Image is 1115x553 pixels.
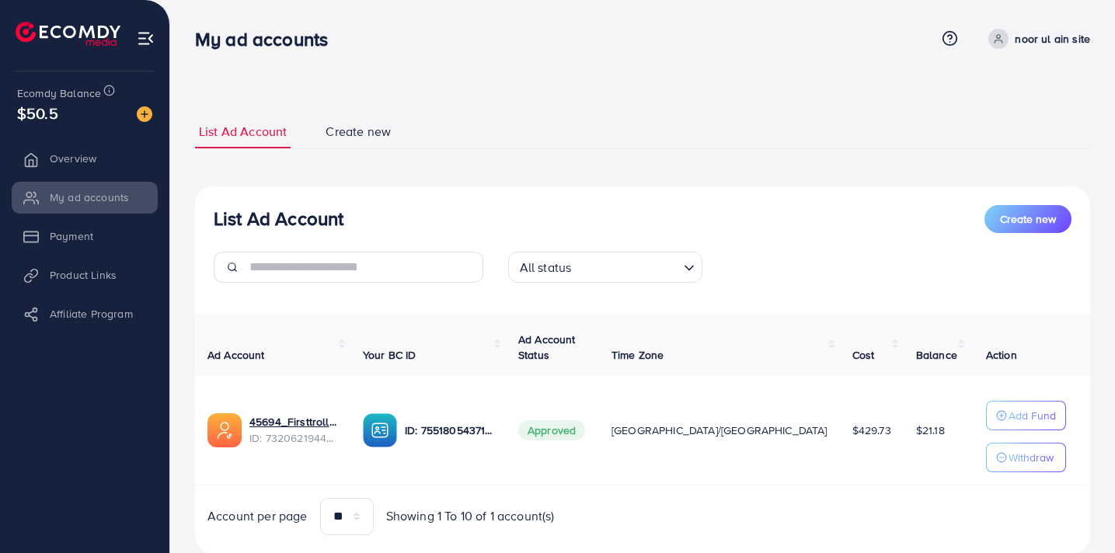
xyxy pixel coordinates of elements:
[363,347,416,363] span: Your BC ID
[195,28,340,50] h3: My ad accounts
[852,423,891,438] span: $429.73
[852,347,875,363] span: Cost
[508,252,702,283] div: Search for option
[207,347,265,363] span: Ad Account
[518,420,585,440] span: Approved
[612,423,828,438] span: [GEOGRAPHIC_DATA]/[GEOGRAPHIC_DATA]
[916,423,945,438] span: $21.18
[1000,211,1056,227] span: Create new
[1009,406,1056,425] p: Add Fund
[405,421,493,440] p: ID: 7551805437130473490
[137,106,152,122] img: image
[17,85,101,101] span: Ecomdy Balance
[576,253,677,279] input: Search for option
[326,123,391,141] span: Create new
[207,507,308,525] span: Account per page
[984,205,1071,233] button: Create new
[386,507,555,525] span: Showing 1 To 10 of 1 account(s)
[982,29,1090,49] a: noor ul ain site
[363,413,397,447] img: ic-ba-acc.ded83a64.svg
[214,207,343,230] h3: List Ad Account
[986,443,1066,472] button: Withdraw
[916,347,957,363] span: Balance
[518,332,576,363] span: Ad Account Status
[517,256,575,279] span: All status
[249,414,338,446] div: <span class='underline'>45694_Firsttrolly_1704465137831</span></br>7320621944758534145
[986,401,1066,430] button: Add Fund
[249,430,338,446] span: ID: 7320621944758534145
[16,22,120,46] img: logo
[137,30,155,47] img: menu
[1015,30,1090,48] p: noor ul ain site
[207,413,242,447] img: ic-ads-acc.e4c84228.svg
[199,123,287,141] span: List Ad Account
[249,414,338,430] a: 45694_Firsttrolly_1704465137831
[986,347,1017,363] span: Action
[1009,448,1054,467] p: Withdraw
[612,347,664,363] span: Time Zone
[17,102,58,124] span: $50.5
